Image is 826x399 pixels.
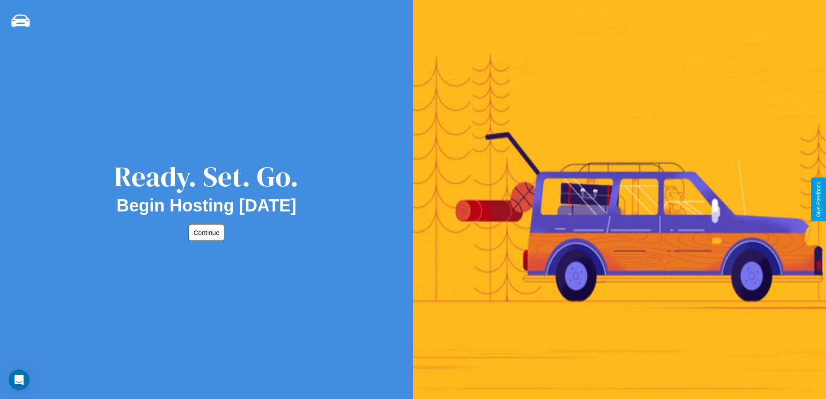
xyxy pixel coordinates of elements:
button: Continue [189,224,224,241]
div: Ready. Set. Go. [114,157,299,196]
h2: Begin Hosting [DATE] [117,196,297,215]
iframe: Intercom live chat [9,369,29,390]
div: Give Feedback [816,182,822,217]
